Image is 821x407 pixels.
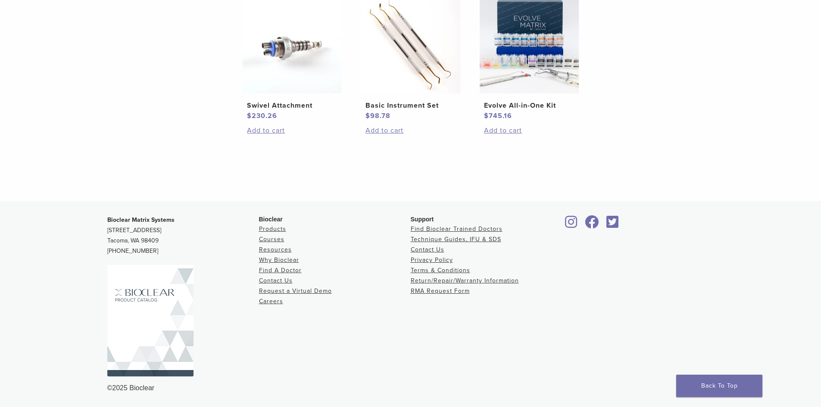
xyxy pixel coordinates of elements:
a: Add to cart: “Basic Instrument Set” [365,125,455,136]
h2: Basic Instrument Set [365,100,455,111]
bdi: 98.78 [365,112,390,120]
a: Technique Guides, IFU & SDS [411,236,501,243]
img: Bioclear [107,265,194,376]
a: Why Bioclear [259,256,299,264]
a: Careers [259,298,283,305]
a: Contact Us [259,277,293,284]
h2: Swivel Attachment [247,100,337,111]
span: $ [247,112,252,120]
a: Resources [259,246,292,253]
span: $ [365,112,370,120]
span: Bioclear [259,216,283,223]
a: Request a Virtual Demo [259,287,332,295]
strong: Bioclear Matrix Systems [107,216,175,224]
p: [STREET_ADDRESS] Tacoma, WA 98409 [PHONE_NUMBER] [107,215,259,256]
a: Products [259,225,286,233]
a: Courses [259,236,284,243]
a: Find A Doctor [259,267,302,274]
bdi: 230.26 [247,112,277,120]
bdi: 745.16 [484,112,512,120]
a: Privacy Policy [411,256,453,264]
a: Bioclear [562,221,581,229]
a: Add to cart: “Swivel Attachment” [247,125,337,136]
a: Return/Repair/Warranty Information [411,277,519,284]
a: Find Bioclear Trained Doctors [411,225,503,233]
a: Bioclear [582,221,602,229]
h2: Evolve All-in-One Kit [484,100,574,111]
a: Add to cart: “Evolve All-in-One Kit” [484,125,574,136]
span: $ [484,112,489,120]
span: Support [411,216,434,223]
a: Bioclear [604,221,622,229]
a: Terms & Conditions [411,267,470,274]
a: RMA Request Form [411,287,470,295]
a: Back To Top [676,375,762,397]
div: ©2025 Bioclear [107,383,714,393]
a: Contact Us [411,246,444,253]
